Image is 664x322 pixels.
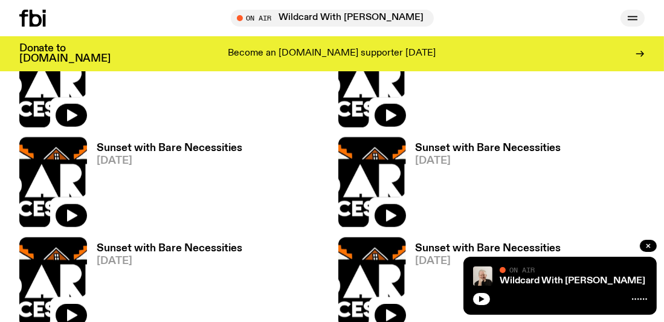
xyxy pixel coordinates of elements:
[338,37,406,127] img: Bare Necessities
[406,143,561,227] a: Sunset with Bare Necessities[DATE]
[97,256,242,266] span: [DATE]
[416,156,561,166] span: [DATE]
[19,137,87,227] img: Bare Necessities
[509,266,535,274] span: On Air
[19,37,87,127] img: Bare Necessities
[500,276,645,286] a: Wildcard With [PERSON_NAME]
[228,48,436,59] p: Become an [DOMAIN_NAME] supporter [DATE]
[416,243,561,254] h3: Sunset with Bare Necessities
[87,143,242,227] a: Sunset with Bare Necessities[DATE]
[87,43,242,127] a: Sunset with Bare Necessities[DATE]
[473,266,492,286] img: Stuart is smiling charmingly, wearing a black t-shirt against a stark white background.
[231,10,434,27] button: On AirWildcard With [PERSON_NAME]
[416,256,561,266] span: [DATE]
[97,156,242,166] span: [DATE]
[19,43,111,64] h3: Donate to [DOMAIN_NAME]
[338,137,406,227] img: Bare Necessities
[416,143,561,153] h3: Sunset with Bare Necessities
[97,143,242,153] h3: Sunset with Bare Necessities
[97,243,242,254] h3: Sunset with Bare Necessities
[406,43,561,127] a: Sunset with Bare Necessities[DATE]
